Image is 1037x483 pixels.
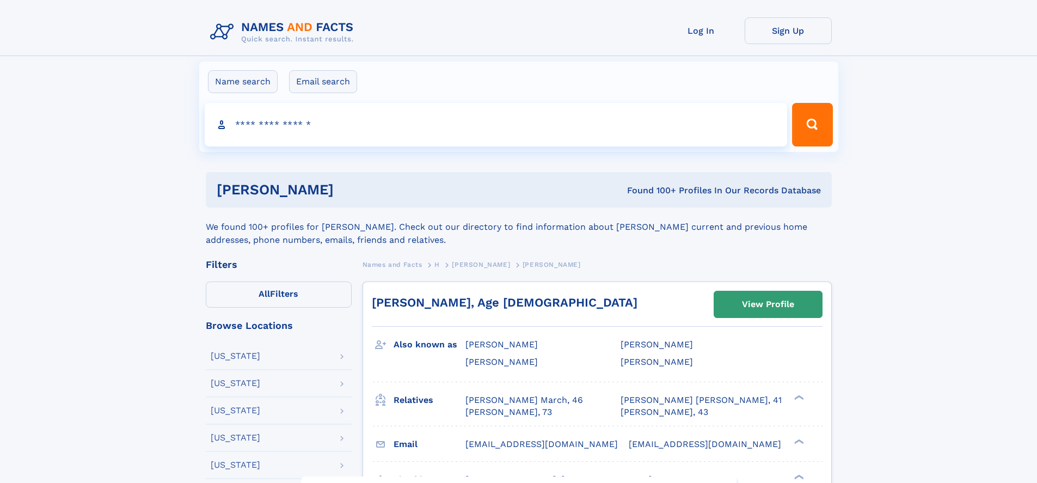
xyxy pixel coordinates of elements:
[621,406,708,418] a: [PERSON_NAME], 43
[211,433,260,442] div: [US_STATE]
[206,321,352,331] div: Browse Locations
[434,261,440,268] span: H
[211,379,260,388] div: [US_STATE]
[394,391,465,409] h3: Relatives
[629,439,781,449] span: [EMAIL_ADDRESS][DOMAIN_NAME]
[372,296,637,309] a: [PERSON_NAME], Age [DEMOGRAPHIC_DATA]
[434,258,440,271] a: H
[452,258,510,271] a: [PERSON_NAME]
[465,406,552,418] a: [PERSON_NAME], 73
[742,292,794,317] div: View Profile
[394,435,465,454] h3: Email
[208,70,278,93] label: Name search
[211,461,260,469] div: [US_STATE]
[465,339,538,350] span: [PERSON_NAME]
[745,17,832,44] a: Sign Up
[523,261,581,268] span: [PERSON_NAME]
[621,339,693,350] span: [PERSON_NAME]
[465,394,583,406] a: [PERSON_NAME] March, 46
[206,207,832,247] div: We found 100+ profiles for [PERSON_NAME]. Check out our directory to find information about [PERS...
[480,185,821,197] div: Found 100+ Profiles In Our Records Database
[452,261,510,268] span: [PERSON_NAME]
[714,291,822,317] a: View Profile
[621,357,693,367] span: [PERSON_NAME]
[206,17,363,47] img: Logo Names and Facts
[791,438,805,445] div: ❯
[259,289,270,299] span: All
[289,70,357,93] label: Email search
[792,103,832,146] button: Search Button
[791,473,805,480] div: ❯
[658,17,745,44] a: Log In
[211,352,260,360] div: [US_STATE]
[465,357,538,367] span: [PERSON_NAME]
[621,394,782,406] a: [PERSON_NAME] [PERSON_NAME], 41
[363,258,422,271] a: Names and Facts
[791,394,805,401] div: ❯
[206,282,352,308] label: Filters
[217,183,481,197] h1: [PERSON_NAME]
[205,103,788,146] input: search input
[211,406,260,415] div: [US_STATE]
[465,439,618,449] span: [EMAIL_ADDRESS][DOMAIN_NAME]
[206,260,352,270] div: Filters
[394,335,465,354] h3: Also known as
